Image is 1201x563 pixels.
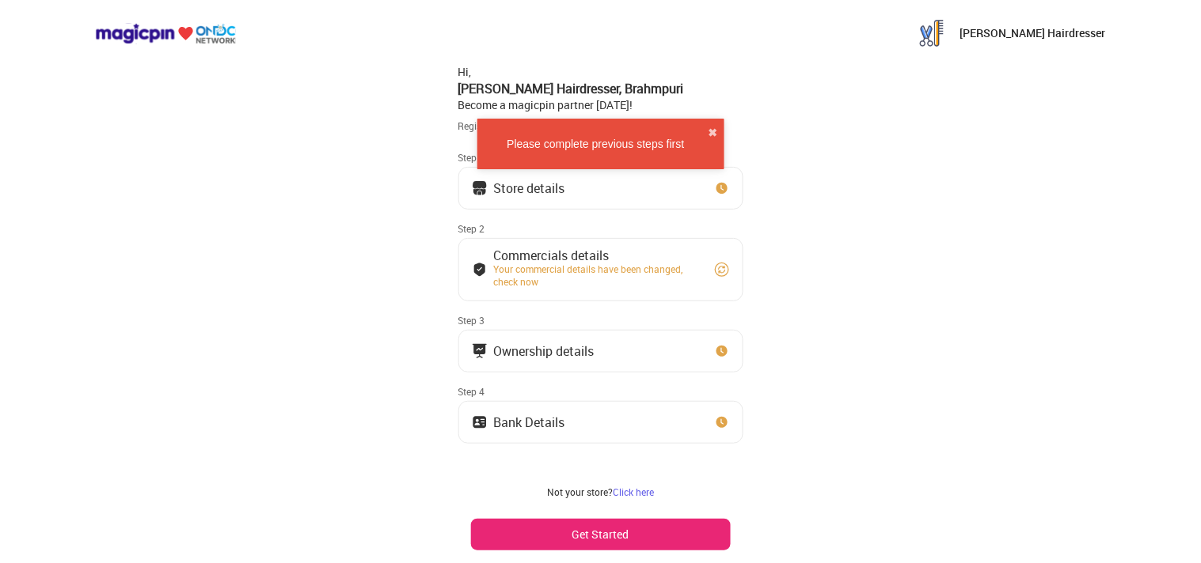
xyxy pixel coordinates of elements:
[458,80,743,97] div: [PERSON_NAME] Hairdresser , Brahmpuri
[494,251,700,259] div: Commercials details
[471,519,731,550] button: Get Started
[714,414,730,430] img: clock_icon_new.67dbf243.svg
[472,414,488,430] img: ownership_icon.37569ceb.svg
[714,343,730,359] img: clock_icon_new.67dbf243.svg
[547,486,613,498] span: Not your store?
[458,222,743,235] div: Step 2
[458,330,743,372] button: Ownership details
[458,151,743,164] div: Step 1
[472,262,488,278] img: bank_details_tick.fdc3558c.svg
[458,385,743,398] div: Step 4
[458,119,743,133] div: Register your outlet on magicpin in just 5 steps
[458,238,743,301] button: Commercials detailsYour commercial details have been changed, check now
[472,180,488,196] img: storeIcon.9b1f7264.svg
[458,401,743,444] button: Bank Details
[458,167,743,210] button: Store details
[494,347,595,355] div: Ownership details
[613,486,654,498] a: Click here
[484,136,709,152] div: Please complete previous steps first
[458,314,743,327] div: Step 3
[95,23,236,44] img: ondc-logo-new-small.8a59708e.svg
[714,262,730,278] img: refresh_circle.10b5a287.svg
[714,180,730,196] img: clock_icon_new.67dbf243.svg
[709,125,718,141] button: close
[916,17,948,49] img: AeVo1_8rFswm1jCvrNF3t4hp6yhCnOCFhxw4XZN-NbeLdRsL0VA5rnYylAVxknw8jkDdUb3PsUmHyPJpe1vNHMWObwav
[494,418,565,426] div: Bank Details
[458,64,743,113] div: Hi, Become a magicpin partner [DATE]!
[494,184,565,192] div: Store details
[472,343,488,359] img: commercials_icon.983f7837.svg
[494,263,700,288] div: Your commercial details have been changed, check now
[960,25,1106,41] p: [PERSON_NAME] Hairdresser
